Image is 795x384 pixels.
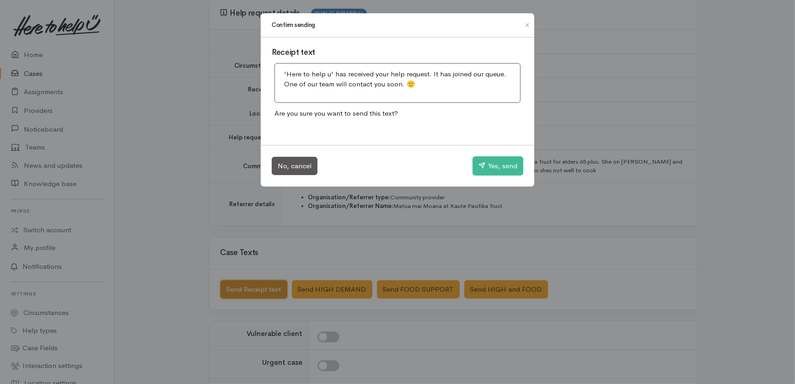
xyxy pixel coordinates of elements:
button: Close [520,20,535,31]
p: 'Here to help u' has received your help request. It has joined our queue. One of our team will co... [284,69,511,90]
p: Are you sure you want to send this text? [272,106,523,122]
h3: Receipt text [272,48,523,57]
button: No, cancel [272,157,317,176]
h1: Confirm sending [272,21,315,30]
button: Yes, send [473,156,523,176]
